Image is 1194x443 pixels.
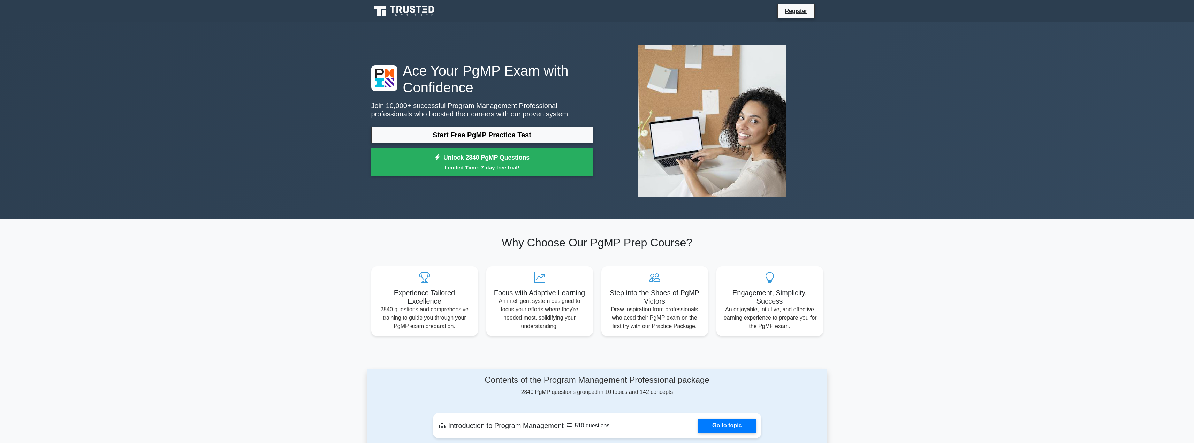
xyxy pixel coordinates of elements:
[492,289,587,297] h5: Focus with Adaptive Learning
[371,101,593,118] p: Join 10,000+ successful Program Management Professional professionals who boosted their careers w...
[433,375,761,385] h4: Contents of the Program Management Professional package
[722,305,817,330] p: An enjoyable, intuitive, and effective learning experience to prepare you for the PgMP exam.
[371,148,593,176] a: Unlock 2840 PgMP QuestionsLimited Time: 7-day free trial!
[607,305,702,330] p: Draw inspiration from professionals who aced their PgMP exam on the first try with our Practice P...
[781,7,811,15] a: Register
[371,62,593,96] h1: Ace Your PgMP Exam with Confidence
[377,289,472,305] h5: Experience Tailored Excellence
[377,305,472,330] p: 2840 questions and comprehensive training to guide you through your PgMP exam preparation.
[371,236,823,249] h2: Why Choose Our PgMP Prep Course?
[722,289,817,305] h5: Engagement, Simplicity, Success
[371,127,593,143] a: Start Free PgMP Practice Test
[698,419,755,433] a: Go to topic
[607,289,702,305] h5: Step into the Shoes of PgMP Victors
[433,375,761,396] div: 2840 PgMP questions grouped in 10 topics and 142 concepts
[492,297,587,330] p: An intelligent system designed to focus your efforts where they're needed most, solidifying your ...
[380,163,584,171] small: Limited Time: 7-day free trial!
